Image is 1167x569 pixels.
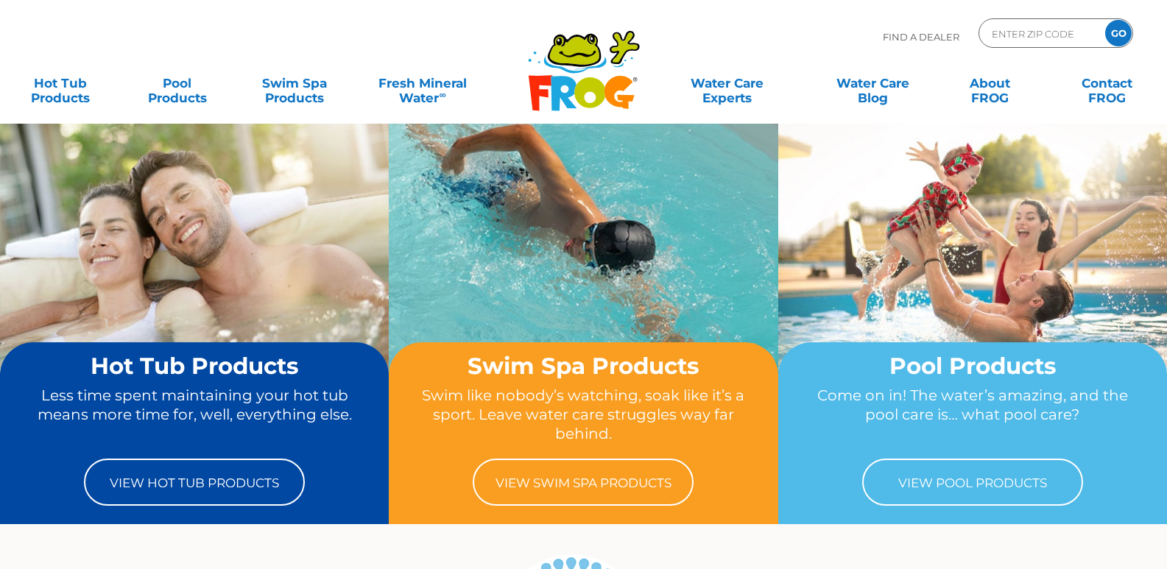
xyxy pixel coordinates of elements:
[473,459,694,506] a: View Swim Spa Products
[366,68,480,98] a: Fresh MineralWater∞
[653,68,801,98] a: Water CareExperts
[862,459,1083,506] a: View Pool Products
[28,353,361,378] h2: Hot Tub Products
[389,123,778,414] img: home-banner-swim-spa-short
[990,23,1090,44] input: Zip Code Form
[806,386,1139,444] p: Come on in! The water’s amazing, and the pool care is… what pool care?
[417,386,750,444] p: Swim like nobody’s watching, soak like it’s a sport. Leave water care struggles way far behind.
[15,68,106,98] a: Hot TubProducts
[806,353,1139,378] h2: Pool Products
[778,123,1167,414] img: home-banner-pool-short
[1105,20,1132,46] input: GO
[883,18,959,55] p: Find A Dealer
[132,68,223,98] a: PoolProducts
[417,353,750,378] h2: Swim Spa Products
[944,68,1035,98] a: AboutFROG
[439,89,445,100] sup: ∞
[84,459,305,506] a: View Hot Tub Products
[828,68,919,98] a: Water CareBlog
[28,386,361,444] p: Less time spent maintaining your hot tub means more time for, well, everything else.
[1061,68,1152,98] a: ContactFROG
[249,68,340,98] a: Swim SpaProducts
